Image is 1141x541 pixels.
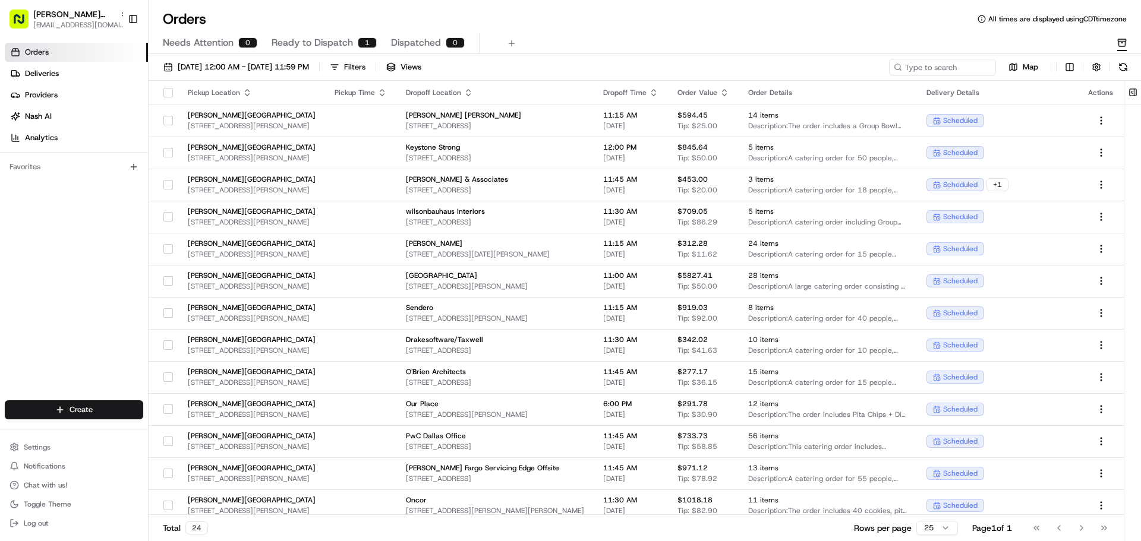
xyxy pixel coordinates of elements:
[748,143,907,152] span: 5 items
[677,271,713,280] span: $5827.41
[943,436,978,446] span: scheduled
[603,217,658,227] span: [DATE]
[25,111,52,122] span: Nash AI
[406,410,584,419] span: [STREET_ADDRESS][PERSON_NAME]
[188,88,316,97] div: Pickup Location
[603,314,658,323] span: [DATE]
[603,143,658,152] span: 12:00 PM
[748,442,907,451] span: Description: This catering order includes assorted dips and chips, various pita packs (Garlic Chi...
[943,469,978,478] span: scheduled
[406,442,584,451] span: [STREET_ADDRESS]
[748,175,907,184] span: 3 items
[406,474,584,483] span: [STREET_ADDRESS]
[188,367,316,377] span: [PERSON_NAME][GEOGRAPHIC_DATA]
[406,314,584,323] span: [STREET_ADDRESS][PERSON_NAME]
[603,153,658,163] span: [DATE]
[603,442,658,451] span: [DATE]
[748,207,907,216] span: 5 items
[603,431,658,441] span: 11:45 AM
[1001,60,1046,74] button: Map
[188,143,316,152] span: [PERSON_NAME][GEOGRAPHIC_DATA]
[178,62,309,72] span: [DATE] 12:00 AM - [DATE] 11:59 PM
[748,185,907,195] span: Description: A catering order for 18 people, including two group bowl bars (grilled chicken and g...
[272,36,353,50] span: Ready to Dispatch
[677,207,708,216] span: $709.05
[406,431,584,441] span: PwC Dallas Office
[943,308,978,318] span: scheduled
[188,271,316,280] span: [PERSON_NAME][GEOGRAPHIC_DATA]
[188,303,316,312] span: [PERSON_NAME][GEOGRAPHIC_DATA]
[603,303,658,312] span: 11:15 AM
[163,521,208,534] div: Total
[677,143,708,152] span: $845.64
[603,346,658,355] span: [DATE]
[5,458,143,474] button: Notifications
[188,442,316,451] span: [STREET_ADDRESS][PERSON_NAME]
[24,442,51,452] span: Settings
[406,239,584,248] span: [PERSON_NAME]
[401,62,421,72] span: Views
[188,121,316,131] span: [STREET_ADDRESS][PERSON_NAME]
[406,378,584,387] span: [STREET_ADDRESS]
[748,506,907,515] span: Description: The order includes 40 cookies, pita chips with dip, and two large group bowl bars wi...
[406,249,584,259] span: [STREET_ADDRESS][DATE][PERSON_NAME]
[406,346,584,355] span: [STREET_ADDRESS]
[163,10,206,29] h1: Orders
[188,239,316,248] span: [PERSON_NAME][GEOGRAPHIC_DATA]
[5,107,148,126] a: Nash AI
[406,303,584,312] span: Sendero
[677,303,708,312] span: $919.03
[603,88,658,97] div: Dropoff Time
[748,217,907,227] span: Description: A catering order including Group Bowl Bars with grilled chicken and steak, saffron b...
[677,431,708,441] span: $733.73
[677,281,717,291] span: Tip: $50.00
[854,522,912,534] p: Rows per page
[406,153,584,163] span: [STREET_ADDRESS]
[185,521,208,534] div: 24
[677,335,708,344] span: $342.02
[5,86,148,105] a: Providers
[406,271,584,280] span: [GEOGRAPHIC_DATA]
[748,239,907,248] span: 24 items
[1088,88,1114,97] div: Actions
[603,410,658,419] span: [DATE]
[25,68,59,79] span: Deliveries
[406,175,584,184] span: [PERSON_NAME] & Associates
[603,474,658,483] span: [DATE]
[748,431,907,441] span: 56 items
[748,367,907,377] span: 15 items
[24,499,71,509] span: Toggle Theme
[748,314,907,323] span: Description: A catering order for 40 people, including various Group Bowl Bars with different pro...
[5,515,143,531] button: Log out
[335,88,387,97] div: Pickup Time
[748,121,907,131] span: Description: The order includes a Group Bowl Bar with Grilled Chicken, a Group Bowl Bar with Roas...
[188,153,316,163] span: [STREET_ADDRESS][PERSON_NAME]
[889,59,996,75] input: Type to search
[603,399,658,409] span: 6:00 PM
[748,249,907,259] span: Description: A catering order for 15 people including steak, chicken, harissa avocado, brownies, ...
[603,185,658,195] span: [DATE]
[406,463,584,473] span: [PERSON_NAME] Fargo Servicing Edge Offsite
[391,36,441,50] span: Dispatched
[188,410,316,419] span: [STREET_ADDRESS][PERSON_NAME]
[943,244,978,254] span: scheduled
[188,431,316,441] span: [PERSON_NAME][GEOGRAPHIC_DATA]
[603,121,658,131] span: [DATE]
[188,378,316,387] span: [STREET_ADDRESS][PERSON_NAME]
[406,495,584,505] span: Oncor
[972,522,1012,534] div: Page 1 of 1
[24,480,67,490] span: Chat with us!
[5,157,143,176] div: Favorites
[603,249,658,259] span: [DATE]
[603,207,658,216] span: 11:30 AM
[406,281,584,291] span: [STREET_ADDRESS][PERSON_NAME]
[5,477,143,493] button: Chat with us!
[33,8,115,20] button: [PERSON_NAME][GEOGRAPHIC_DATA]
[406,399,584,409] span: Our Place
[188,185,316,195] span: [STREET_ADDRESS][PERSON_NAME]
[677,249,717,259] span: Tip: $11.62
[677,378,717,387] span: Tip: $36.15
[988,14,1127,24] span: All times are displayed using CDT timezone
[406,185,584,195] span: [STREET_ADDRESS]
[406,143,584,152] span: Keystone Strong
